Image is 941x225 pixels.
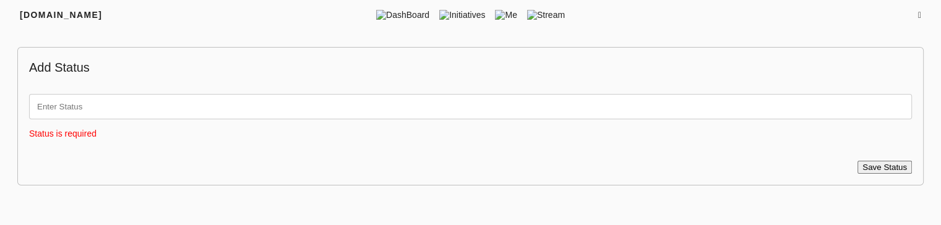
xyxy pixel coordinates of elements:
[371,9,434,21] span: DashBoard
[376,10,386,20] img: dashboard.png
[862,163,907,172] span: Save Status
[527,10,537,20] img: stream.png
[20,10,102,20] span: [DOMAIN_NAME]
[29,59,912,77] p: Add Status
[434,9,490,21] span: Initiatives
[439,10,449,20] img: tic.png
[857,161,912,174] button: Save Status
[522,9,570,21] span: Stream
[495,10,505,20] img: me.png
[29,127,912,140] p: Status is required
[29,94,912,119] input: Enter Status
[490,9,522,21] span: Me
